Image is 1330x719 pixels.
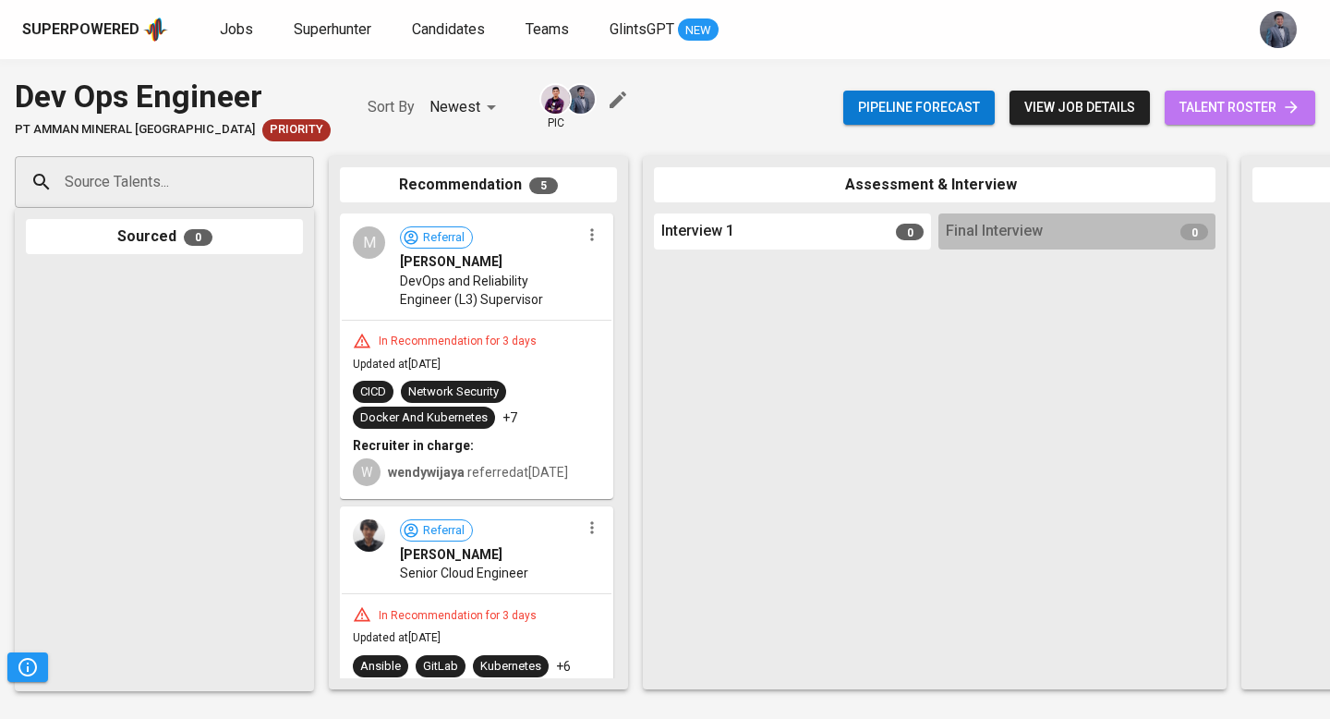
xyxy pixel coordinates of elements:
div: In Recommendation for 3 days [371,608,544,624]
div: CICD [360,384,386,401]
span: 5 [529,177,558,194]
div: Sourced [26,219,303,255]
span: Referral [416,229,472,247]
div: Newest [429,91,502,125]
span: [PERSON_NAME] [400,252,502,271]
span: [PERSON_NAME] [400,545,502,564]
div: In Recommendation for 3 days [371,334,544,349]
span: Updated at [DATE] [353,631,441,644]
p: Newest [429,96,480,118]
img: erwin@glints.com [541,85,570,114]
a: Jobs [220,18,257,42]
a: talent roster [1165,91,1315,125]
p: Sort By [368,96,415,118]
div: Docker And Kubernetes [360,409,488,427]
p: +6 [556,657,571,676]
a: Teams [526,18,573,42]
span: 0 [896,224,924,240]
a: GlintsGPT NEW [610,18,719,42]
span: NEW [678,21,719,40]
span: Teams [526,20,569,38]
span: 0 [184,229,212,246]
button: view job details [1010,91,1150,125]
div: Kubernetes [480,658,541,676]
span: Interview 1 [661,221,734,242]
span: GlintsGPT [610,20,674,38]
button: Open [304,180,308,184]
span: Superhunter [294,20,371,38]
div: Network Security [408,384,499,401]
div: W [353,458,381,486]
span: Senior Cloud Engineer [400,564,528,582]
div: Ansible [360,658,401,676]
span: view job details [1024,96,1135,119]
span: Priority [262,121,331,139]
button: Pipeline Triggers [7,652,48,682]
a: Candidates [412,18,489,42]
span: Pipeline forecast [858,96,980,119]
b: Recruiter in charge: [353,438,474,453]
div: Recommendation [340,167,617,203]
b: wendywijaya [388,465,465,480]
img: jhon@glints.com [566,85,595,114]
span: Updated at [DATE] [353,358,441,371]
div: New Job received from Demand Team [262,119,331,141]
div: Assessment & Interview [654,167,1215,203]
span: referred at [DATE] [388,465,568,480]
span: 0 [1180,224,1208,240]
span: talent roster [1179,96,1300,119]
span: Jobs [220,20,253,38]
a: Superpoweredapp logo [22,16,168,43]
div: GitLab [423,658,458,676]
span: PT Amman Mineral [GEOGRAPHIC_DATA] [15,121,255,139]
button: Pipeline forecast [843,91,995,125]
span: DevOps and Reliability Engineer (L3) Supervisor [400,272,580,309]
img: app logo [143,16,168,43]
p: +7 [502,408,517,427]
div: M [353,226,385,259]
span: Candidates [412,20,485,38]
div: Superpowered [22,19,139,41]
span: Final Interview [946,221,1043,242]
img: jhon@glints.com [1260,11,1297,48]
div: Dev Ops Engineer [15,74,331,119]
div: pic [539,83,572,131]
div: MReferral[PERSON_NAME]DevOps and Reliability Engineer (L3) SupervisorIn Recommendation for 3 days... [340,213,613,499]
a: Superhunter [294,18,375,42]
span: Referral [416,522,472,540]
img: 23479d23a251e4fb8712b075c849fc87.png [353,519,385,552]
